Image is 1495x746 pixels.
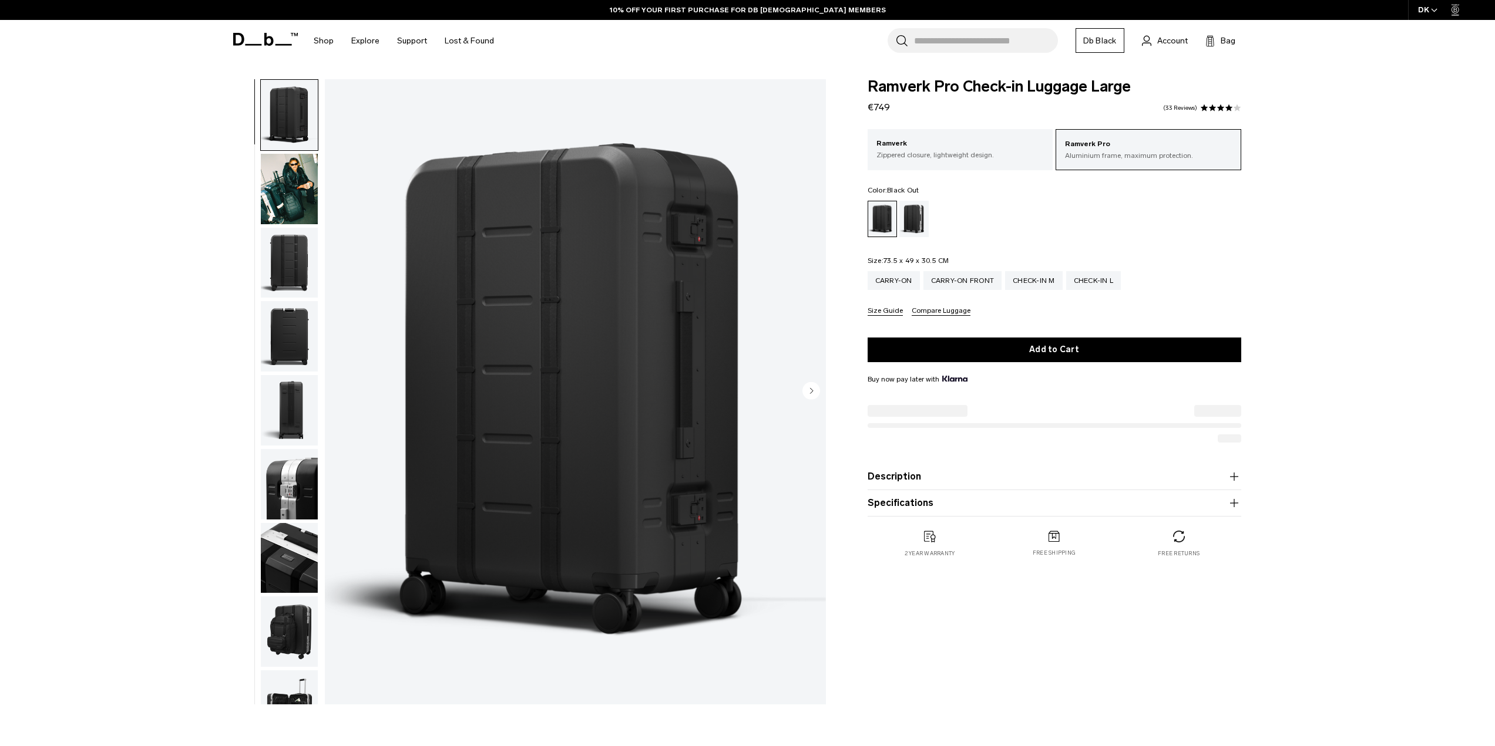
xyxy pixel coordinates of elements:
[1065,150,1232,161] p: Aluminium frame, maximum protection.
[868,374,967,384] span: Buy now pay later with
[868,102,890,113] span: €749
[261,449,318,519] img: Ramverk Pro Check-in Luggage Large Black Out
[876,138,1044,150] p: Ramverk
[868,187,919,194] legend: Color:
[1005,271,1063,290] a: Check-in M
[1066,271,1121,290] a: Check-in L
[260,227,318,299] button: Ramverk Pro Check-in Luggage Large Black Out
[305,20,503,62] nav: Main Navigation
[868,257,949,264] legend: Size:
[261,80,318,150] img: Ramverk Pro Check-in Luggage Large Black Out
[899,201,929,237] a: Silver
[868,79,1241,94] span: Ramverk Pro Check-in Luggage Large
[261,596,318,667] img: Ramverk Pro Check-in Luggage Large Black Out
[1065,139,1232,150] p: Ramverk Pro
[325,79,826,704] li: 1 / 12
[1205,33,1235,48] button: Bag
[1033,549,1076,557] p: Free shipping
[260,522,318,594] button: Ramverk Pro Check-in Luggage Large Black Out
[610,5,886,15] a: 10% OFF YOUR FIRST PURCHASE FOR DB [DEMOGRAPHIC_DATA] MEMBERS
[397,20,427,62] a: Support
[261,228,318,298] img: Ramverk Pro Check-in Luggage Large Black Out
[868,307,903,316] button: Size Guide
[1142,33,1188,48] a: Account
[923,271,1002,290] a: Carry-on Front
[1163,105,1197,111] a: 33 reviews
[868,129,1053,169] a: Ramverk Zippered closure, lightweight design.
[261,301,318,372] img: Ramverk Pro Check-in Luggage Large Black Out
[261,670,318,741] img: Ramverk Pro Check-in Luggage Large Black Out
[445,20,494,62] a: Lost & Found
[260,596,318,667] button: Ramverk Pro Check-in Luggage Large Black Out
[868,201,897,237] a: Black Out
[261,375,318,445] img: Ramverk Pro Check-in Luggage Large Black Out
[351,20,379,62] a: Explore
[905,549,955,558] p: 2 year warranty
[868,337,1241,362] button: Add to Cart
[261,154,318,224] img: Ramverk Pro Check-in Luggage Large Black Out
[876,150,1044,160] p: Zippered closure, lightweight design.
[325,79,826,704] img: Ramverk Pro Check-in Luggage Large Black Out
[912,307,970,316] button: Compare Luggage
[314,20,334,62] a: Shop
[942,376,967,382] img: {"height" => 20, "alt" => "Klarna"}
[260,374,318,446] button: Ramverk Pro Check-in Luggage Large Black Out
[868,271,920,290] a: Carry-on
[868,496,1241,510] button: Specifications
[883,256,949,265] span: 73.5 x 49 x 30.5 CM
[260,670,318,741] button: Ramverk Pro Check-in Luggage Large Black Out
[260,153,318,225] button: Ramverk Pro Check-in Luggage Large Black Out
[261,523,318,593] img: Ramverk Pro Check-in Luggage Large Black Out
[868,470,1241,484] button: Description
[260,301,318,372] button: Ramverk Pro Check-in Luggage Large Black Out
[1158,549,1200,558] p: Free returns
[260,448,318,520] button: Ramverk Pro Check-in Luggage Large Black Out
[1076,28,1124,53] a: Db Black
[802,382,820,401] button: Next slide
[887,186,919,194] span: Black Out
[1221,35,1235,47] span: Bag
[260,79,318,151] button: Ramverk Pro Check-in Luggage Large Black Out
[1157,35,1188,47] span: Account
